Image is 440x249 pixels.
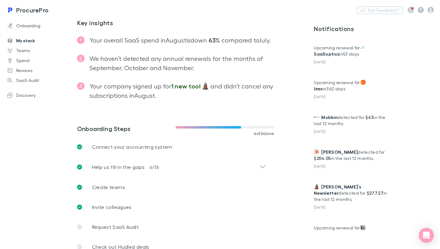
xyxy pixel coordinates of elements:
span: 1 [77,36,85,44]
div: Open Intercom Messenger [419,228,434,243]
a: ProcurePro [2,2,53,17]
span: Jirav [314,86,323,91]
div: Help us fill in the gaps6/35 [72,157,271,177]
span: Mobbin [321,115,337,120]
p: detected for in the last 12 months. [314,184,387,202]
span: Notion [314,231,328,237]
img: Mobbin's Logo [314,114,319,120]
h3: Notifications [314,25,392,32]
img: SaaSoptics's Logo [360,45,366,50]
strong: $63 [365,115,374,120]
p: Upcoming renewal for in 352 day s [314,225,387,237]
strong: $277.27 [367,190,383,196]
img: ProcurePro's Logo [6,6,14,14]
span: [PERSON_NAME] [321,149,358,155]
a: Invite colleagues [72,197,279,217]
span: 1 new tool [171,82,201,90]
p: detected for in the last 12 months. [314,114,387,127]
span: Your company signed up for and didn’t cancel any subscriptions in August . [89,82,273,99]
img: Claude's Logo [314,149,319,155]
span: SaaSoptics [314,51,339,57]
div: [DATE] [314,202,387,210]
p: Invite colleagues [92,203,132,211]
a: Teams [1,46,76,56]
p: Request SaaS Audit [92,223,139,231]
a: Request SaaS Audit [72,217,279,237]
span: 3 [77,82,85,90]
a: Reviews [1,66,76,75]
p: Help us fill in the gaps [92,163,145,171]
a: Onboarding [1,21,76,31]
p: Create teams [92,183,125,191]
a: [PERSON_NAME] [314,149,358,155]
a: Connect your accounting system [72,137,279,157]
div: [DATE] [314,161,387,169]
a: [PERSON_NAME]'s Newsletter [314,184,362,196]
a: SaaS Audit [1,75,76,85]
img: Jirav's Logo [360,79,366,85]
a: Spend [1,56,76,66]
span: 2 [77,55,85,62]
h3: Onboarding Steps [77,125,176,132]
img: images%2Flogos%2FsE9yh3KJMSOrOA2HApzk99RkuiG3%2Fservices%2Fsrv_s97nusML4ZFjz5CiNXnz__1 [202,82,209,90]
p: Upcoming renewal for in 53 day s [314,45,387,57]
strong: $254.05 [314,156,331,161]
span: 4 of 6 done [254,131,274,136]
span: Your overall SaaS spend in August is down compared to July . [89,36,271,44]
span: 6 / 35 [149,165,159,170]
h3: ProcurePro [16,6,49,14]
button: Got Feedback? [357,7,403,14]
a: Create teams [72,177,279,197]
p: detected for in the last 12 months. [314,149,387,161]
div: [DATE] [314,127,387,134]
img: Notion's Logo [360,225,366,230]
div: [DATE] [314,92,387,99]
div: [DATE] [314,57,387,65]
a: My stack [1,36,76,46]
h2: Key insights [77,19,284,26]
strong: 63% [209,36,220,44]
span: We haven’t detected any annual renewals for the months of September, October and November . [89,55,263,71]
a: Mobbin [314,115,337,120]
a: Discovery [1,90,76,100]
img: Lenny's Newsletter's Logo [314,184,319,189]
p: Upcoming renewal for in 362 day s [314,79,387,92]
p: Connect your accounting system [92,143,172,151]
